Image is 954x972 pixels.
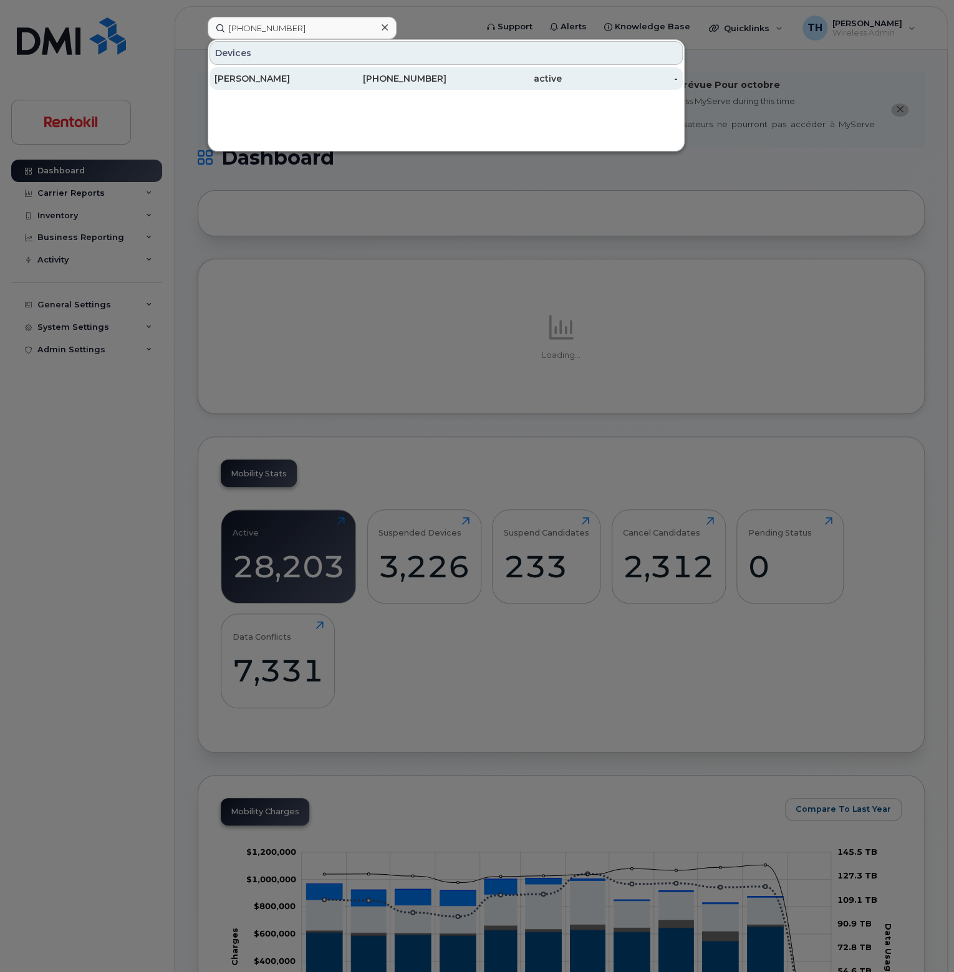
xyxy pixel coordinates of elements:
iframe: Messenger Launcher [900,918,945,963]
a: [PERSON_NAME][PHONE_NUMBER]active- [210,67,683,90]
div: [PHONE_NUMBER] [330,72,446,85]
div: Devices [210,41,683,65]
div: active [446,72,562,85]
div: - [562,72,678,85]
div: [PERSON_NAME] [214,72,330,85]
